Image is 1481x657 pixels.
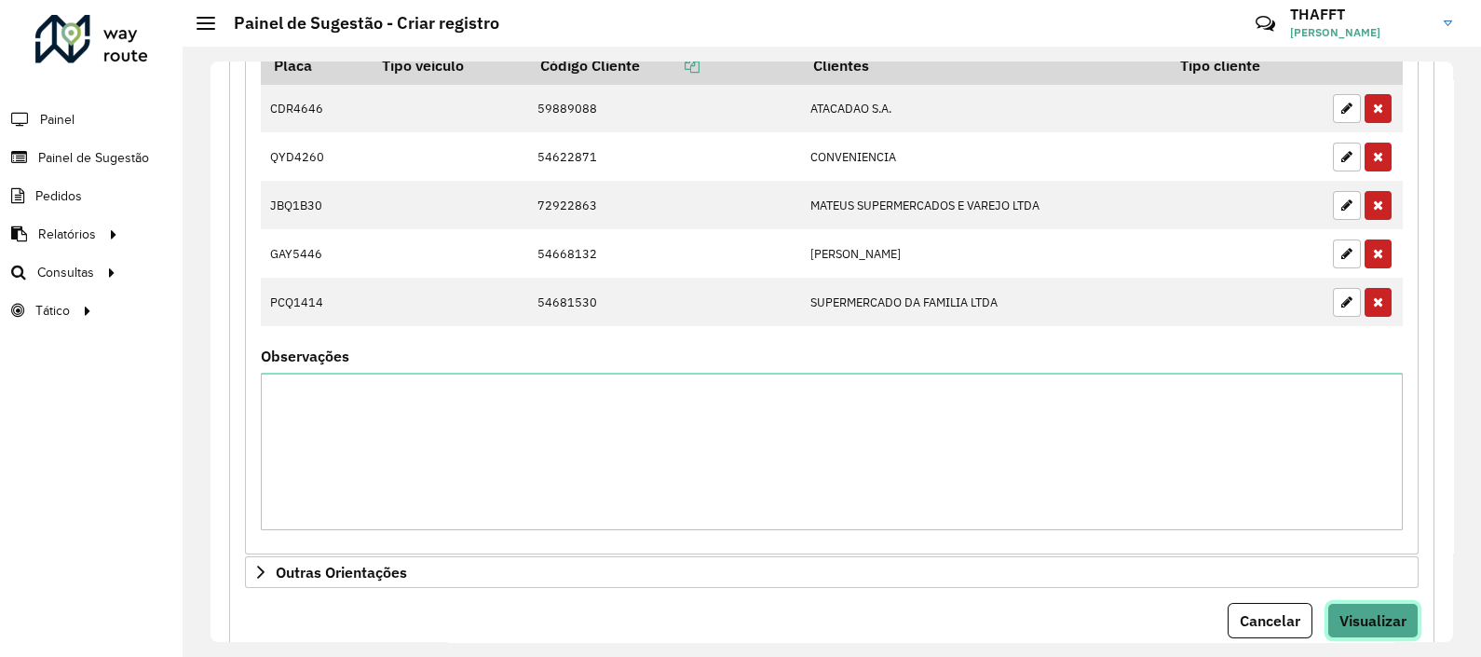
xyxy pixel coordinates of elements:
[276,565,407,580] span: Outras Orientações
[261,46,369,85] th: Placa
[1290,6,1430,23] h3: THAFFT
[527,85,800,133] td: 59889088
[1290,24,1430,41] span: [PERSON_NAME]
[1339,611,1406,630] span: Visualizar
[527,278,800,326] td: 54681530
[800,132,1167,181] td: CONVENIENCIA
[38,148,149,168] span: Painel de Sugestão
[261,345,349,367] label: Observações
[800,229,1167,278] td: [PERSON_NAME]
[800,85,1167,133] td: ATACADAO S.A.
[1228,603,1312,638] button: Cancelar
[261,181,369,229] td: JBQ1B30
[800,46,1167,85] th: Clientes
[640,56,700,75] a: Copiar
[369,46,527,85] th: Tipo veículo
[1167,46,1323,85] th: Tipo cliente
[261,132,369,181] td: QYD4260
[261,278,369,326] td: PCQ1414
[37,263,94,282] span: Consultas
[40,110,75,130] span: Painel
[38,225,96,244] span: Relatórios
[215,13,499,34] h2: Painel de Sugestão - Criar registro
[1327,603,1419,638] button: Visualizar
[35,186,82,206] span: Pedidos
[800,181,1167,229] td: MATEUS SUPERMERCADOS E VAREJO LTDA
[1245,4,1285,44] a: Contato Rápido
[800,278,1167,326] td: SUPERMERCADO DA FAMILIA LTDA
[527,132,800,181] td: 54622871
[261,85,369,133] td: CDR4646
[527,229,800,278] td: 54668132
[1240,611,1300,630] span: Cancelar
[245,556,1419,588] a: Outras Orientações
[527,46,800,85] th: Código Cliente
[527,181,800,229] td: 72922863
[261,229,369,278] td: GAY5446
[35,301,70,321] span: Tático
